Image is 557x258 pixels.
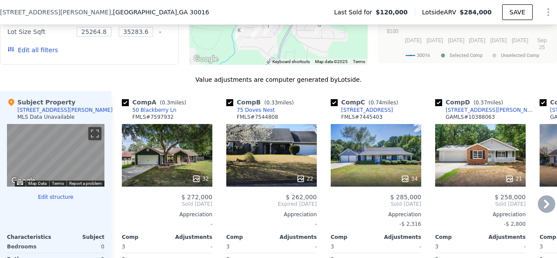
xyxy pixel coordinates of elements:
[376,234,421,241] div: Adjustments
[476,100,487,106] span: 0.37
[376,8,408,17] span: $120,000
[261,100,297,106] span: ( miles)
[122,201,212,208] span: Sold [DATE]
[495,194,526,201] span: $ 258,000
[266,100,278,106] span: 0.33
[387,28,399,34] text: $100
[435,234,480,241] div: Comp
[122,234,167,241] div: Comp
[286,194,317,201] span: $ 262,000
[417,53,430,58] text: 30016
[502,4,533,20] button: SAVE
[512,37,529,44] text: [DATE]
[52,181,64,186] a: Terms (opens in new tab)
[422,8,460,17] span: Lotside ARV
[401,174,418,183] div: 34
[540,244,543,250] span: 3
[122,107,176,114] a: 50 Blackberry Ln
[7,234,56,241] div: Characteristics
[191,54,220,65] img: Google
[480,234,526,241] div: Adjustments
[231,23,248,44] div: 285 Belmont Trl
[331,211,421,218] div: Appreciation
[122,218,212,230] div: -
[88,127,101,140] button: Toggle fullscreen view
[226,244,230,250] span: 3
[405,37,422,44] text: [DATE]
[399,221,421,227] span: -$ 2,316
[156,100,189,106] span: ( miles)
[505,174,522,183] div: 21
[426,37,443,44] text: [DATE]
[446,107,536,114] div: [STREET_ADDRESS][PERSON_NAME]
[315,59,348,64] span: Map data ©2025
[272,59,310,65] button: Keyboard shortcuts
[28,181,47,187] button: Map Data
[7,194,104,201] button: Edit structure
[501,53,539,58] text: Unselected Comp
[7,124,104,187] div: Street View
[226,234,272,241] div: Comp
[539,44,545,50] text: 25
[435,211,526,218] div: Appreciation
[7,124,104,187] div: Map
[331,234,376,241] div: Comp
[504,221,526,227] span: -$ 2,800
[273,241,317,253] div: -
[482,241,526,253] div: -
[17,114,75,121] div: MLS Data Unavailable
[296,174,313,183] div: 22
[334,8,376,17] span: Last Sold for
[132,107,176,114] div: 50 Blackberry Ln
[226,107,275,114] a: 75 Doves Nest
[248,21,265,43] div: 195 Belmont Trl
[111,8,209,17] span: , [GEOGRAPHIC_DATA]
[435,107,536,114] a: [STREET_ADDRESS][PERSON_NAME]
[57,241,104,253] div: 0
[69,181,102,186] a: Report a problem
[448,37,465,44] text: [DATE]
[7,241,54,253] div: Bedrooms
[341,114,383,121] div: FMLS # 7445403
[226,211,317,218] div: Appreciation
[435,201,526,208] span: Sold [DATE]
[272,234,317,241] div: Adjustments
[158,30,162,34] button: Clear
[17,107,113,114] div: [STREET_ADDRESS][PERSON_NAME]
[132,114,174,121] div: FMLS # 7597932
[331,244,334,250] span: 3
[390,194,421,201] span: $ 285,000
[181,194,212,201] span: $ 272,000
[446,114,495,121] div: GAMLS # 10388063
[470,100,507,106] span: ( miles)
[370,100,382,106] span: 0.74
[341,107,393,114] div: [STREET_ADDRESS]
[331,98,402,107] div: Comp C
[260,18,277,40] div: 130 Belmont Trl
[162,100,170,106] span: 0.3
[435,98,507,107] div: Comp D
[169,241,212,253] div: -
[237,114,278,121] div: FMLS # 7544808
[9,175,38,187] img: Google
[7,98,75,107] div: Subject Property
[450,53,483,58] text: Selected Comp
[122,98,190,107] div: Comp A
[237,107,275,114] div: 75 Doves Nest
[122,244,125,250] span: 3
[226,98,297,107] div: Comp B
[311,17,328,39] div: 300 Huntington St
[378,241,421,253] div: -
[56,234,104,241] div: Subject
[192,174,209,183] div: 32
[7,26,71,38] div: Lot Size Sqft
[469,37,486,44] text: [DATE]
[9,175,38,187] a: Open this area in Google Maps (opens a new window)
[460,9,492,16] span: $284,000
[7,46,58,54] button: Edit all filters
[122,211,212,218] div: Appreciation
[17,181,23,185] button: Keyboard shortcuts
[540,3,557,21] button: Show Options
[435,244,439,250] span: 3
[191,54,220,65] a: Open this area in Google Maps (opens a new window)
